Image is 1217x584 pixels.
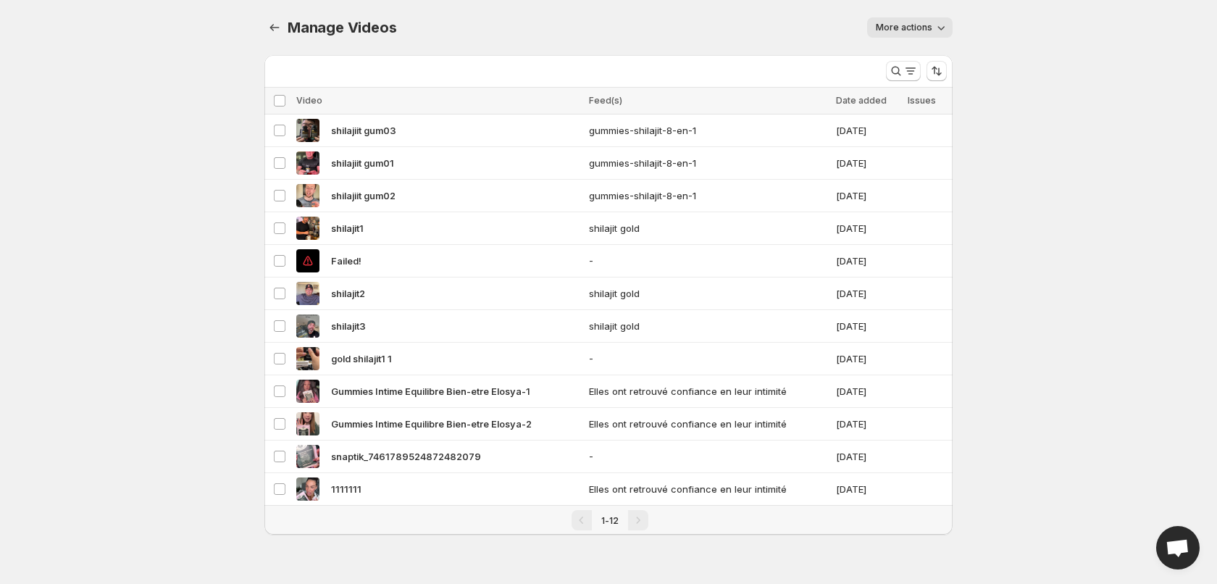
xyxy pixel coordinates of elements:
span: Manage Videos [288,19,396,36]
span: shilajiit gum01 [331,156,394,170]
td: [DATE] [832,212,903,245]
span: - [589,254,806,268]
img: shilajit1 [296,217,319,240]
button: Manage Videos [264,17,285,38]
td: [DATE] [832,278,903,310]
div: Open chat [1156,526,1200,570]
img: shilajiit gum01 [296,151,319,175]
span: gummies-shilajit-8-en-1 [589,188,806,203]
td: [DATE] [832,245,903,278]
img: snaptik_7461789524872482079 [296,445,319,468]
img: shilajit3 [296,314,319,338]
span: shilajiit gum03 [331,123,396,138]
td: [DATE] [832,343,903,375]
span: Elles ont retrouvé confiance en leur intimité [589,384,806,399]
span: Feed(s) [589,95,622,106]
span: shilajiit gum02 [331,188,396,203]
span: gummies-shilajit-8-en-1 [589,123,806,138]
td: [DATE] [832,408,903,441]
td: [DATE] [832,441,903,473]
span: Issues [908,95,936,106]
span: shilajit1 [331,221,364,235]
td: [DATE] [832,310,903,343]
img: Gummies Intime Equilibre Bien-etre Elosya-1 [296,380,319,403]
td: [DATE] [832,375,903,408]
img: 1111111 [296,477,319,501]
nav: Pagination [264,505,953,535]
span: Gummies Intime Equilibre Bien-etre Elosya-2 [331,417,532,431]
img: shilajiit gum03 [296,119,319,142]
img: shilajit2 [296,282,319,305]
img: Gummies Intime Equilibre Bien-etre Elosya-2 [296,412,319,435]
td: [DATE] [832,114,903,147]
span: shilajit3 [331,319,366,333]
span: shilajit2 [331,286,365,301]
span: Elles ont retrouvé confiance en leur intimité [589,417,806,431]
span: Video [296,95,322,106]
span: shilajit gold [589,221,806,235]
button: Sort the results [927,61,947,81]
span: - [589,351,806,366]
button: Search and filter results [886,61,921,81]
span: 1-12 [601,515,619,526]
img: gold shilajit1 1 [296,347,319,370]
span: gold shilajit1 1 [331,351,392,366]
span: shilajit gold [589,286,806,301]
td: [DATE] [832,180,903,212]
span: gummies-shilajit-8-en-1 [589,156,806,170]
td: [DATE] [832,147,903,180]
span: Elles ont retrouvé confiance en leur intimité [589,482,806,496]
td: [DATE] [832,473,903,506]
span: Failed! [331,254,361,268]
img: shilajiit gum02 [296,184,319,207]
span: Date added [836,95,887,106]
span: - [589,449,806,464]
span: 1111111 [331,482,361,496]
span: More actions [876,22,932,33]
span: Gummies Intime Equilibre Bien-etre Elosya-1 [331,384,530,399]
span: shilajit gold [589,319,806,333]
button: More actions [867,17,953,38]
span: snaptik_7461789524872482079 [331,449,481,464]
